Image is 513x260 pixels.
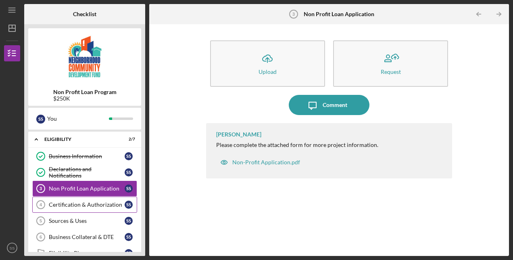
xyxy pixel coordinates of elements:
a: 4Certification & AuthorizationSS [32,197,137,213]
a: 6Business Collateral & DTESS [32,229,137,245]
div: [PERSON_NAME] [216,131,261,138]
a: 5Sources & UsesSS [32,213,137,229]
div: Please complete the attached form for more project information. [216,142,378,148]
tspan: 3 [40,186,42,191]
div: Eligibility [44,137,115,142]
b: Non Profit Loan Program [53,89,117,95]
div: Non Profit Loan Application [49,185,125,192]
div: Business Collateral & DTE [49,234,125,240]
div: Certification & Authorization [49,201,125,208]
div: Declarations and Notifications [49,166,125,179]
button: Comment [289,95,369,115]
b: Non Profit Loan Application [304,11,374,17]
tspan: 3 [292,12,295,17]
div: S S [125,249,133,257]
button: Upload [210,40,325,87]
text: SS [10,246,15,250]
a: Business InformationSS [32,148,137,164]
div: Eligibility Phase [49,250,125,256]
div: S S [125,201,133,209]
div: S S [125,152,133,160]
div: Sources & Uses [49,218,125,224]
div: Business Information [49,153,125,159]
div: Non-Profit Application.pdf [232,159,300,166]
a: Declarations and NotificationsSS [32,164,137,180]
div: $250K [53,95,117,102]
div: S S [36,115,45,124]
button: Non-Profit Application.pdf [216,154,304,170]
div: 2 / 7 [121,137,135,142]
div: Upload [259,69,277,75]
div: S S [125,217,133,225]
div: S S [125,233,133,241]
div: Comment [323,95,347,115]
button: SS [4,240,20,256]
a: 3Non Profit Loan ApplicationSS [32,180,137,197]
div: S S [125,168,133,176]
div: Request [381,69,401,75]
b: Checklist [73,11,96,17]
tspan: 6 [40,235,42,239]
img: Product logo [28,32,141,81]
button: Request [333,40,448,87]
tspan: 5 [40,218,42,223]
tspan: 4 [40,202,42,207]
div: You [47,112,109,126]
div: S S [125,185,133,193]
